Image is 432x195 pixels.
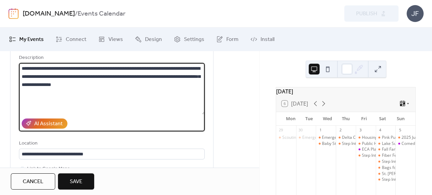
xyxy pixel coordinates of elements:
span: Design [145,36,162,44]
div: Baby Storytime [316,141,336,147]
div: Emergency Response to Accidents Involving Livestock Training MSU Extension [296,135,316,140]
span: My Events [19,36,44,44]
div: 29 [278,128,283,133]
span: Views [108,36,123,44]
div: Step Into the Woods at NMU! [376,177,396,182]
div: Pink Pumpkin of Delta County 5k [376,135,396,140]
div: [DATE] [276,87,415,95]
div: Scouting Open House Night-Cub Scout Pack 3471 Gladstone [276,135,296,140]
a: My Events [4,30,49,48]
div: Location [19,139,203,148]
span: Form [226,36,239,44]
div: Step Into the Woods at NMU! [336,141,356,147]
div: Bags for Wags [382,165,409,171]
div: Step Into the Woods at NMU! [376,159,396,165]
div: Sat [373,112,392,126]
div: 2025 Just Believe Non-Competitive Bike/Walk/Run [395,135,415,140]
div: St. Joseph-St. Patrick Chili Challenge [376,171,396,177]
div: 1 [318,128,323,133]
div: 3 [358,128,363,133]
div: Public Health Delta & Menominee Counties Flu Clinic [356,141,376,147]
div: Fiber Festival Fashion Show [376,153,396,158]
a: Connect [50,30,91,48]
button: Save [58,173,94,190]
div: Description [19,54,203,62]
div: Lake Superior Fiber Festival [376,141,396,147]
a: Install [245,30,280,48]
a: Settings [169,30,209,48]
b: Events Calendar [78,7,125,20]
div: Fri [355,112,373,126]
div: Bags for Wags [376,165,396,171]
a: Views [93,30,128,48]
img: logo [8,8,19,19]
span: Link to Google Maps [27,165,70,173]
div: Mon [282,112,300,126]
div: 2 [338,128,343,133]
div: Sun [392,112,410,126]
div: 30 [298,128,303,133]
div: Delta County Republican Meeting [336,135,356,140]
span: Settings [184,36,204,44]
div: Scouting Open House Night-Cub Scout Pack 3471 Gladstone [282,135,395,140]
div: Delta County Republican Meeting [342,135,405,140]
a: [DOMAIN_NAME] [23,7,75,20]
span: Save [70,178,82,186]
b: / [75,7,78,20]
div: Baby Storytime [322,141,351,147]
div: Step Into the [PERSON_NAME] at NMU! [342,141,415,147]
span: Connect [66,36,86,44]
div: ECA Plaidurday Celebration featuring The Hackwells [356,147,376,152]
div: Tue [300,112,318,126]
div: Comedian Bill Gorgo at Island Resort and Casino Club 41 [395,141,415,147]
div: Emergency Response to Accidents Involving Livestock Training MSU Extension [316,135,336,140]
div: Housing Now: Progress Update [362,135,421,140]
button: AI Assistant [22,118,67,129]
a: Form [211,30,244,48]
div: Housing Now: Progress Update [356,135,376,140]
div: Thu [336,112,355,126]
div: AI Assistant [34,120,63,128]
span: Cancel [23,178,43,186]
div: Fall Family Fun Day!-Toys For Tots Marine Corps Detachment 444 [376,147,396,152]
span: Install [261,36,274,44]
div: 5 [397,128,403,133]
button: Cancel [11,173,55,190]
a: Design [130,30,167,48]
div: Step Into the Woods at NMU! [356,153,376,158]
div: 4 [378,128,383,133]
div: Wed [318,112,336,126]
div: JF [407,5,424,22]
